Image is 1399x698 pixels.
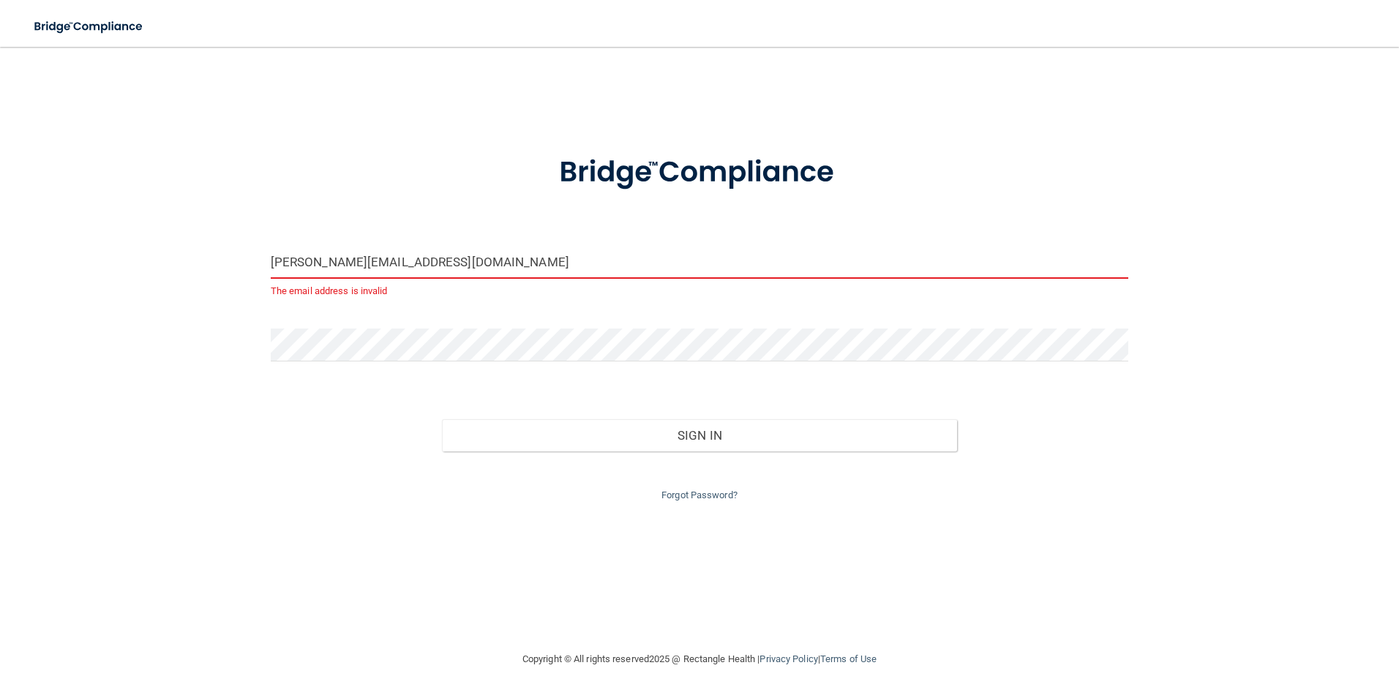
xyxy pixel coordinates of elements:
a: Privacy Policy [759,653,817,664]
img: bridge_compliance_login_screen.278c3ca4.svg [22,12,157,42]
input: Email [271,246,1129,279]
a: Terms of Use [820,653,877,664]
button: Sign In [442,419,957,451]
div: Copyright © All rights reserved 2025 @ Rectangle Health | | [432,636,967,683]
img: bridge_compliance_login_screen.278c3ca4.svg [529,135,870,211]
a: Forgot Password? [661,489,738,500]
p: The email address is invalid [271,282,1129,300]
iframe: Drift Widget Chat Controller [1146,594,1381,653]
